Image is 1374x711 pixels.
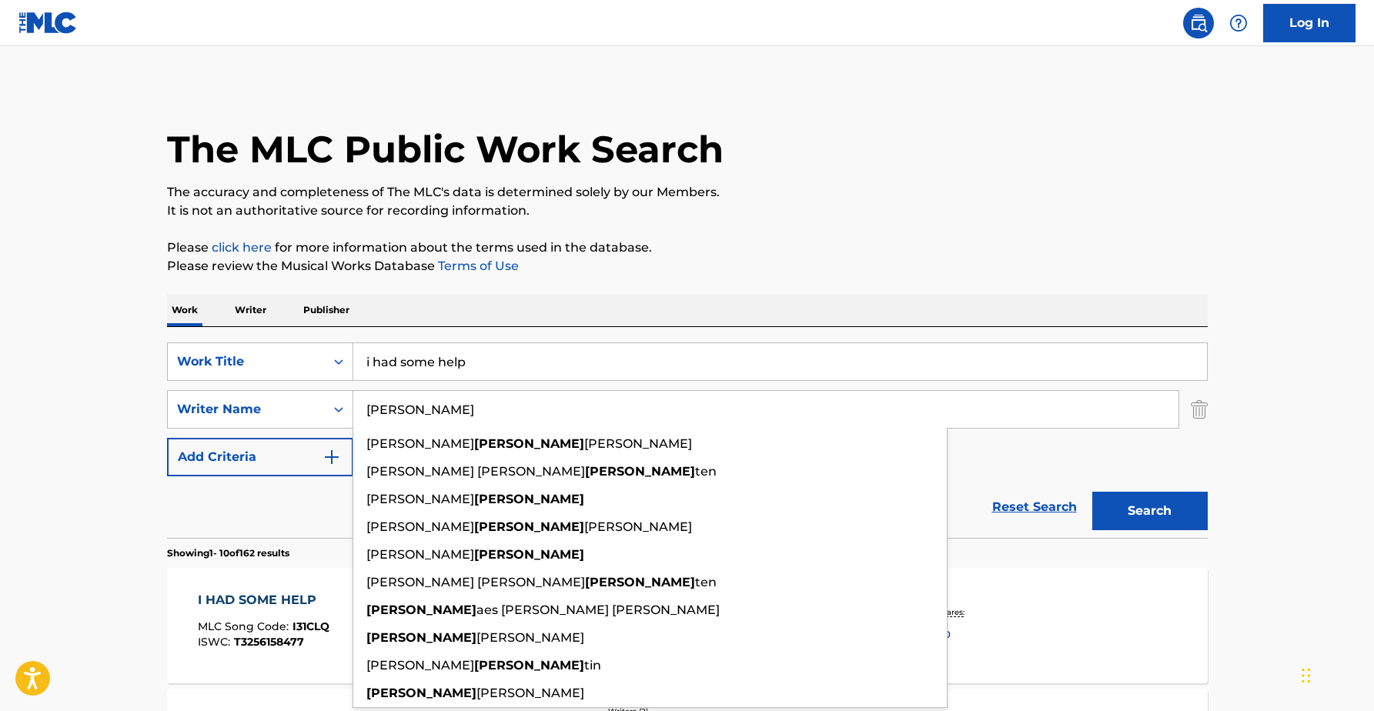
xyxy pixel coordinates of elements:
[476,686,584,700] span: [PERSON_NAME]
[230,294,271,326] p: Writer
[167,546,289,560] p: Showing 1 - 10 of 162 results
[366,492,474,506] span: [PERSON_NAME]
[167,294,202,326] p: Work
[299,294,354,326] p: Publisher
[167,568,1208,683] a: I HAD SOME HELPMLC Song Code:I31CLQISWC:T3256158477Writers (8)[PERSON_NAME] [PERSON_NAME], [PERSO...
[985,490,1085,524] a: Reset Search
[584,658,601,673] span: tin
[323,448,341,466] img: 9d2ae6d4665cec9f34b9.svg
[167,438,353,476] button: Add Criteria
[177,400,316,419] div: Writer Name
[584,519,692,534] span: [PERSON_NAME]
[366,464,585,479] span: [PERSON_NAME] [PERSON_NAME]
[167,342,1208,538] form: Search Form
[167,257,1208,275] p: Please review the Musical Works Database
[366,436,474,451] span: [PERSON_NAME]
[1189,14,1208,32] img: search
[476,630,584,645] span: [PERSON_NAME]
[1191,390,1208,429] img: Delete Criterion
[198,635,234,649] span: ISWC :
[474,436,584,451] strong: [PERSON_NAME]
[234,635,304,649] span: T3256158477
[585,464,695,479] strong: [PERSON_NAME]
[167,239,1208,257] p: Please for more information about the terms used in the database.
[212,240,272,255] a: click here
[198,591,329,609] div: I HAD SOME HELP
[1263,4,1356,42] a: Log In
[167,202,1208,220] p: It is not an authoritative source for recording information.
[585,575,695,589] strong: [PERSON_NAME]
[293,619,329,633] span: I31CLQ
[366,575,585,589] span: [PERSON_NAME] [PERSON_NAME]
[1297,637,1374,711] iframe: Chat Widget
[366,630,476,645] strong: [PERSON_NAME]
[198,619,293,633] span: MLC Song Code :
[1183,8,1214,38] a: Public Search
[1092,492,1208,530] button: Search
[695,464,717,479] span: ten
[366,547,474,562] span: [PERSON_NAME]
[366,519,474,534] span: [PERSON_NAME]
[366,603,476,617] strong: [PERSON_NAME]
[366,658,474,673] span: [PERSON_NAME]
[177,352,316,371] div: Work Title
[474,492,584,506] strong: [PERSON_NAME]
[435,259,519,273] a: Terms of Use
[366,686,476,700] strong: [PERSON_NAME]
[474,547,584,562] strong: [PERSON_NAME]
[167,126,724,172] h1: The MLC Public Work Search
[1229,14,1248,32] img: help
[1302,653,1311,699] div: Drag
[474,519,584,534] strong: [PERSON_NAME]
[695,575,717,589] span: ten
[18,12,78,34] img: MLC Logo
[584,436,692,451] span: [PERSON_NAME]
[476,603,720,617] span: aes [PERSON_NAME] [PERSON_NAME]
[474,658,584,673] strong: [PERSON_NAME]
[1223,8,1254,38] div: Help
[167,183,1208,202] p: The accuracy and completeness of The MLC's data is determined solely by our Members.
